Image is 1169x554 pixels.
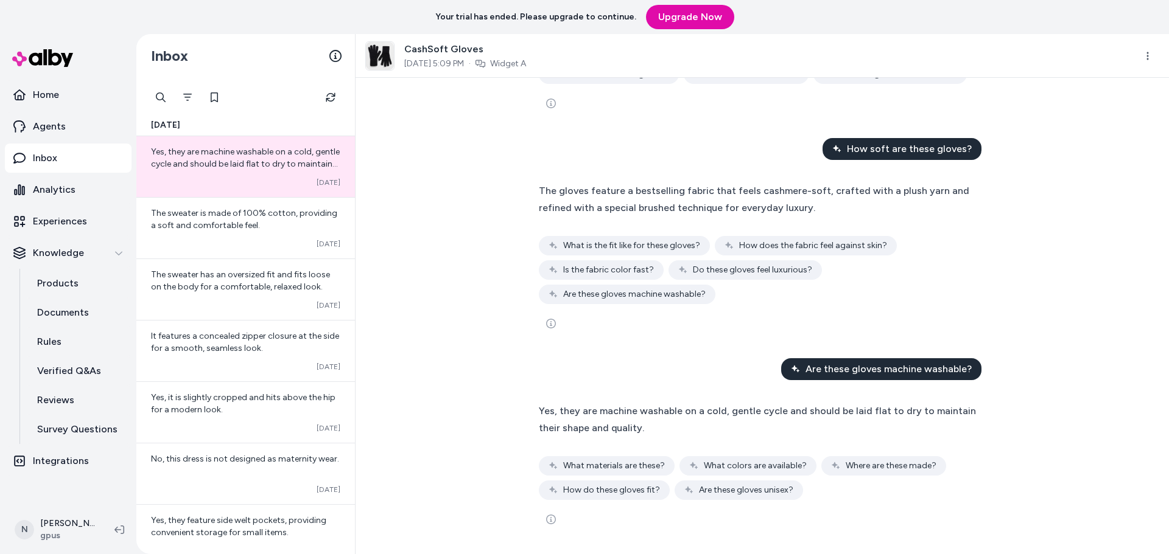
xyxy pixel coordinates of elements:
[151,454,339,464] span: No, this dress is not designed as maternity wear.
[151,147,340,181] span: Yes, they are machine washable on a cold, gentle cycle and should be laid flat to dry to maintain...
[5,112,132,141] a: Agents
[33,119,66,134] p: Agents
[40,530,95,542] span: gpus
[5,207,132,236] a: Experiences
[317,423,340,433] span: [DATE]
[25,269,132,298] a: Products
[563,240,700,252] span: What is the fit like for these gloves?
[151,515,326,538] span: Yes, they feature side welt pockets, providing convenient storage for small items.
[136,443,355,504] a: No, this dress is not designed as maternity wear.[DATE]
[318,85,343,109] button: Refresh
[539,185,969,213] span: The gloves feature a bestselling fabric that feels cashmere-soft, crafted with a plush yarn and r...
[404,58,464,70] span: [DATE] 5:09 PM
[175,85,200,109] button: Filter
[37,305,89,320] p: Documents
[25,298,132,327] a: Documents
[40,518,95,530] p: [PERSON_NAME]
[25,386,132,415] a: Reviews
[490,58,526,70] a: Widget A
[563,264,654,276] span: Is the fabric color fast?
[33,182,75,197] p: Analytics
[539,405,976,434] span: Yes, they are machine washable on a cold, gentle cycle and should be laid flat to dry to maintain...
[151,47,188,65] h2: Inbox
[25,415,132,444] a: Survey Questions
[563,484,660,496] span: How do these gloves fit?
[404,42,526,57] span: CashSoft Gloves
[37,393,74,407] p: Reviews
[151,269,330,292] span: The sweater has an oversized fit and fits loose on the body for a comfortable, relaxed look.
[33,454,89,468] p: Integrations
[366,42,394,70] img: cn60802879.jpg
[7,510,105,549] button: N[PERSON_NAME]gpus
[136,136,355,197] a: Yes, they are machine washable on a cold, gentle cycle and should be laid flat to dry to maintain...
[37,364,101,378] p: Verified Q&As
[37,422,118,437] p: Survey Questions
[563,288,706,300] span: Are these gloves machine washable?
[469,58,471,70] span: ·
[539,91,563,116] button: See more
[33,88,59,102] p: Home
[136,258,355,320] a: The sweater has an oversized fit and fits loose on the body for a comfortable, relaxed look.[DATE]
[846,460,936,472] span: Where are these made?
[136,197,355,258] a: The sweater is made of 100% cotton, providing a soft and comfortable feel.[DATE]
[806,362,972,376] span: Are these gloves machine washable?
[33,151,57,165] p: Inbox
[317,485,340,494] span: [DATE]
[5,175,132,204] a: Analytics
[847,142,972,156] span: How soft are these gloves?
[33,214,87,229] p: Experiences
[646,5,734,29] a: Upgrade Now
[25,327,132,356] a: Rules
[5,446,132,476] a: Integrations
[151,331,339,353] span: It features a concealed zipper closure at the side for a smooth, seamless look.
[693,264,812,276] span: Do these gloves feel luxurious?
[12,49,73,67] img: alby Logo
[136,320,355,381] a: It features a concealed zipper closure at the side for a smooth, seamless look.[DATE]
[136,381,355,443] a: Yes, it is slightly cropped and hits above the hip for a modern look.[DATE]
[151,119,180,131] span: [DATE]
[151,208,337,230] span: The sweater is made of 100% cotton, providing a soft and comfortable feel.
[317,362,340,372] span: [DATE]
[704,460,807,472] span: What colors are available?
[563,460,665,472] span: What materials are these?
[33,246,84,260] p: Knowledge
[539,311,563,336] button: See more
[25,356,132,386] a: Verified Q&As
[317,300,340,310] span: [DATE]
[739,240,887,252] span: How does the fabric feel against skin?
[5,80,132,109] a: Home
[37,334,61,349] p: Rules
[5,238,132,268] button: Knowledge
[317,239,340,249] span: [DATE]
[15,520,34,539] span: N
[151,392,335,415] span: Yes, it is slightly cropped and hits above the hip for a modern look.
[5,144,132,173] a: Inbox
[539,507,563,531] button: See more
[37,276,79,291] p: Products
[435,11,636,23] p: Your trial has ended. Please upgrade to continue.
[699,484,793,496] span: Are these gloves unisex?
[317,178,340,187] span: [DATE]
